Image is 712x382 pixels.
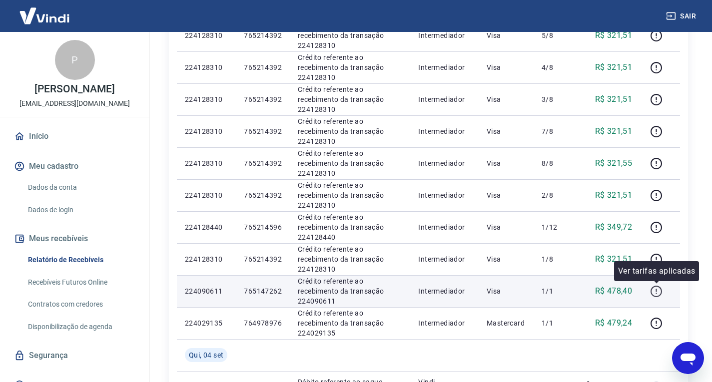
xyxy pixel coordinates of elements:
p: 224029135 [185,318,228,328]
p: Crédito referente ao recebimento da transação 224128310 [298,84,402,114]
p: 5/8 [542,30,571,40]
p: 764978976 [244,318,282,328]
p: Intermediador [418,158,471,168]
p: R$ 321,51 [595,93,633,105]
p: Visa [487,158,526,168]
p: Intermediador [418,126,471,136]
p: 765214392 [244,190,282,200]
p: Visa [487,30,526,40]
a: Relatório de Recebíveis [24,250,137,270]
p: 1/1 [542,318,571,328]
a: Recebíveis Futuros Online [24,272,137,293]
a: Segurança [12,345,137,367]
p: [PERSON_NAME] [34,84,114,94]
p: 765214392 [244,30,282,40]
p: R$ 479,24 [595,317,633,329]
p: 1/12 [542,222,571,232]
p: 765214392 [244,254,282,264]
p: Crédito referente ao recebimento da transação 224128310 [298,116,402,146]
p: Crédito referente ao recebimento da transação 224128310 [298,20,402,50]
p: 224128310 [185,190,228,200]
p: Visa [487,94,526,104]
p: 765214392 [244,126,282,136]
p: R$ 478,40 [595,285,633,297]
p: 224090611 [185,286,228,296]
p: R$ 321,51 [595,189,633,201]
p: Intermediador [418,30,471,40]
p: 4/8 [542,62,571,72]
p: 1/1 [542,286,571,296]
p: Visa [487,62,526,72]
p: 224128310 [185,158,228,168]
p: R$ 321,55 [595,157,633,169]
p: R$ 321,51 [595,29,633,41]
p: Crédito referente ao recebimento da transação 224128310 [298,52,402,82]
p: 224128310 [185,254,228,264]
p: Ver tarifas aplicadas [618,265,695,277]
p: [EMAIL_ADDRESS][DOMAIN_NAME] [19,98,130,109]
p: 224128310 [185,30,228,40]
p: 765214392 [244,158,282,168]
p: Crédito referente ao recebimento da transação 224128310 [298,148,402,178]
p: 7/8 [542,126,571,136]
a: Início [12,125,137,147]
p: Intermediador [418,190,471,200]
p: Crédito referente ao recebimento da transação 224128440 [298,212,402,242]
p: Visa [487,254,526,264]
p: 765214596 [244,222,282,232]
img: Vindi [12,0,77,31]
p: 765214392 [244,94,282,104]
p: Crédito referente ao recebimento da transação 224128310 [298,244,402,274]
a: Contratos com credores [24,294,137,315]
p: 765214392 [244,62,282,72]
p: Visa [487,286,526,296]
p: 1/8 [542,254,571,264]
a: Dados de login [24,200,137,220]
a: Disponibilização de agenda [24,317,137,337]
p: 2/8 [542,190,571,200]
p: Intermediador [418,222,471,232]
p: R$ 321,51 [595,61,633,73]
p: 3/8 [542,94,571,104]
p: Intermediador [418,286,471,296]
p: Visa [487,222,526,232]
p: Crédito referente ao recebimento da transação 224029135 [298,308,402,338]
button: Meus recebíveis [12,228,137,250]
iframe: Botão para abrir a janela de mensagens [672,342,704,374]
p: Intermediador [418,318,471,328]
p: R$ 321,51 [595,125,633,137]
p: R$ 321,51 [595,253,633,265]
p: 224128310 [185,62,228,72]
button: Meu cadastro [12,155,137,177]
p: R$ 349,72 [595,221,633,233]
p: Visa [487,190,526,200]
p: Intermediador [418,62,471,72]
a: Dados da conta [24,177,137,198]
p: Crédito referente ao recebimento da transação 224090611 [298,276,402,306]
p: Crédito referente ao recebimento da transação 224128310 [298,180,402,210]
p: Visa [487,126,526,136]
p: Intermediador [418,94,471,104]
span: Qui, 04 set [189,350,223,360]
p: 8/8 [542,158,571,168]
p: 224128440 [185,222,228,232]
p: Mastercard [487,318,526,328]
p: Intermediador [418,254,471,264]
button: Sair [664,7,700,25]
div: P [55,40,95,80]
p: 224128310 [185,94,228,104]
p: 765147262 [244,286,282,296]
p: 224128310 [185,126,228,136]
